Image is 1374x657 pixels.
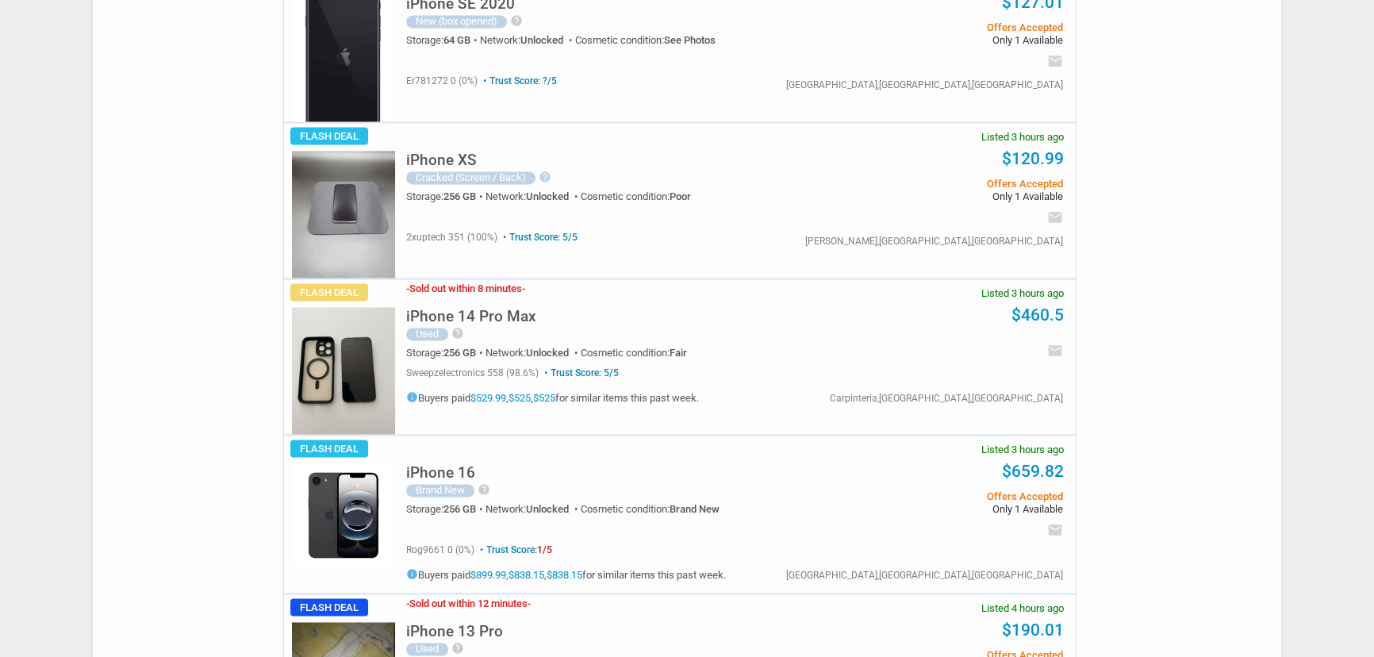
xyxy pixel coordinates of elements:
[581,504,720,514] div: Cosmetic condition:
[981,288,1064,298] span: Listed 3 hours ago
[406,465,475,480] h5: iPhone 16
[478,483,490,496] i: help
[824,22,1063,33] span: Offers Accepted
[824,504,1063,514] span: Only 1 Available
[486,191,581,202] div: Network:
[406,156,477,167] a: iPhone XS
[575,35,716,45] div: Cosmetic condition:
[520,34,563,46] span: Unlocked
[539,171,551,183] i: help
[406,391,418,403] i: info
[480,35,575,45] div: Network:
[1047,343,1063,359] i: email
[406,367,539,378] span: sweepzelectronics 558 (98.6%)
[292,151,395,278] img: s-l225.jpg
[528,597,531,609] span: -
[451,642,464,655] i: help
[824,491,1063,501] span: Offers Accepted
[786,80,1063,90] div: [GEOGRAPHIC_DATA],[GEOGRAPHIC_DATA],[GEOGRAPHIC_DATA]
[406,171,535,184] div: Cracked (Screen / Back)
[670,347,687,359] span: Fair
[670,503,720,515] span: Brand New
[406,232,497,243] span: 2xuptech 351 (100%)
[1002,149,1064,168] a: $120.99
[480,75,557,86] span: Trust Score: ?/5
[470,569,506,581] a: $899.99
[292,307,395,434] img: s-l225.jpg
[443,503,476,515] span: 256 GB
[406,15,507,28] div: New (box opened)
[581,348,687,358] div: Cosmetic condition:
[406,624,503,639] h5: iPhone 13 Pro
[510,14,523,27] i: help
[670,190,691,202] span: Poor
[824,35,1063,45] span: Only 1 Available
[406,283,525,294] h3: Sold out within 8 minutes
[981,132,1064,142] span: Listed 3 hours ago
[470,392,506,404] a: $529.99
[292,463,395,567] img: s-l225.jpg
[406,598,531,609] h3: Sold out within 12 minutes
[830,394,1063,403] div: Carpinteria,[GEOGRAPHIC_DATA],[GEOGRAPHIC_DATA]
[406,468,475,480] a: iPhone 16
[406,597,409,609] span: -
[533,392,555,404] a: $525
[406,504,486,514] div: Storage:
[406,544,474,555] span: rog9661 0 (0%)
[406,348,486,358] div: Storage:
[290,283,368,301] span: Flash Deal
[406,328,448,340] div: Used
[509,569,544,581] a: $838.15
[290,440,368,457] span: Flash Deal
[451,327,464,340] i: help
[581,191,691,202] div: Cosmetic condition:
[1047,209,1063,225] i: email
[1047,522,1063,538] i: email
[1002,620,1064,640] a: $190.01
[509,392,531,404] a: $525
[824,191,1063,202] span: Only 1 Available
[824,179,1063,189] span: Offers Accepted
[526,190,569,202] span: Unlocked
[406,312,536,324] a: iPhone 14 Pro Max
[406,309,536,324] h5: iPhone 14 Pro Max
[406,568,726,580] h5: Buyers paid , , for similar items this past week.
[486,504,581,514] div: Network:
[1011,305,1064,325] a: $460.5
[1002,462,1064,481] a: $659.82
[526,347,569,359] span: Unlocked
[981,444,1064,455] span: Listed 3 hours ago
[406,35,480,45] div: Storage:
[1047,53,1063,69] i: email
[290,127,368,144] span: Flash Deal
[406,627,503,639] a: iPhone 13 Pro
[537,544,552,555] span: 1/5
[406,152,477,167] h5: iPhone XS
[443,347,476,359] span: 256 GB
[443,190,476,202] span: 256 GB
[805,236,1063,246] div: [PERSON_NAME],[GEOGRAPHIC_DATA],[GEOGRAPHIC_DATA]
[290,598,368,616] span: Flash Deal
[486,348,581,358] div: Network:
[406,643,448,655] div: Used
[406,484,474,497] div: Brand New
[522,282,525,294] span: -
[547,569,582,581] a: $838.15
[406,568,418,580] i: info
[981,603,1064,613] span: Listed 4 hours ago
[541,367,619,378] span: Trust Score: 5/5
[406,191,486,202] div: Storage:
[406,391,699,403] h5: Buyers paid , , for similar items this past week.
[443,34,470,46] span: 64 GB
[526,503,569,515] span: Unlocked
[664,34,716,46] span: See Photos
[786,571,1063,580] div: [GEOGRAPHIC_DATA],[GEOGRAPHIC_DATA],[GEOGRAPHIC_DATA]
[406,282,409,294] span: -
[500,232,578,243] span: Trust Score: 5/5
[406,75,478,86] span: er781272 0 (0%)
[477,544,552,555] span: Trust Score:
